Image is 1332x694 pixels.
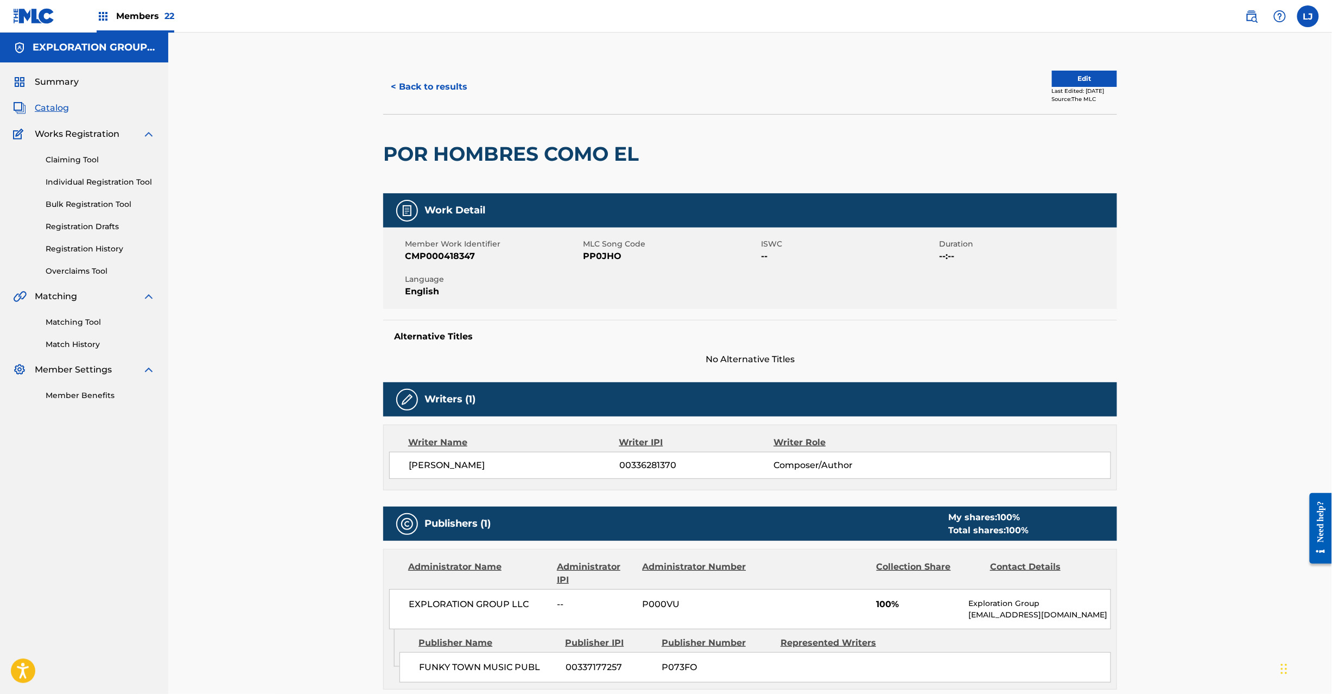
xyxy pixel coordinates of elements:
[939,250,1114,263] span: --:--
[13,128,27,141] img: Works Registration
[13,8,55,24] img: MLC Logo
[997,512,1020,522] span: 100 %
[35,102,69,115] span: Catalog
[401,204,414,217] img: Work Detail
[46,199,155,210] a: Bulk Registration Tool
[142,128,155,141] img: expand
[409,459,619,472] span: [PERSON_NAME]
[116,10,174,22] span: Members
[773,436,914,449] div: Writer Role
[401,393,414,406] img: Writers
[761,238,936,250] span: ISWC
[781,636,891,649] div: Represented Writers
[35,128,119,141] span: Works Registration
[405,274,580,285] span: Language
[619,436,774,449] div: Writer IPI
[939,238,1114,250] span: Duration
[1052,87,1117,95] div: Last Edited: [DATE]
[408,436,619,449] div: Writer Name
[642,560,747,586] div: Administrator Number
[97,10,110,23] img: Top Rightsholders
[583,250,758,263] span: PP0JHO
[142,363,155,376] img: expand
[662,636,772,649] div: Publisher Number
[46,154,155,166] a: Claiming Tool
[1269,5,1291,27] div: Help
[1245,10,1258,23] img: search
[33,41,155,54] h5: EXPLORATION GROUP LLC
[164,11,174,21] span: 22
[46,266,155,277] a: Overclaims Tool
[969,598,1111,609] p: Exploration Group
[566,661,654,674] span: 00337177257
[401,518,414,531] img: Publishers
[990,560,1095,586] div: Contact Details
[424,518,491,530] h5: Publishers (1)
[877,560,982,586] div: Collection Share
[1273,10,1286,23] img: help
[46,221,155,232] a: Registration Drafts
[1297,5,1319,27] div: User Menu
[969,609,1111,621] p: [EMAIL_ADDRESS][DOMAIN_NAME]
[948,511,1029,524] div: My shares:
[1052,71,1117,87] button: Edit
[1006,525,1029,535] span: 100 %
[557,560,634,586] div: Administrator IPI
[405,250,580,263] span: CMP000418347
[565,636,654,649] div: Publisher IPI
[35,363,112,376] span: Member Settings
[948,524,1029,537] div: Total shares:
[1052,95,1117,103] div: Source: The MLC
[46,339,155,350] a: Match History
[662,661,772,674] span: P073FO
[46,317,155,328] a: Matching Tool
[418,636,557,649] div: Publisher Name
[35,75,79,89] span: Summary
[643,598,748,611] span: P000VU
[35,290,77,303] span: Matching
[1241,5,1263,27] a: Public Search
[46,176,155,188] a: Individual Registration Tool
[13,102,26,115] img: Catalog
[394,331,1106,342] h5: Alternative Titles
[383,73,475,100] button: < Back to results
[405,285,580,298] span: English
[46,243,155,255] a: Registration History
[13,41,26,54] img: Accounts
[424,204,485,217] h5: Work Detail
[46,390,155,401] a: Member Benefits
[1281,653,1287,685] div: Drag
[419,661,557,674] span: FUNKY TOWN MUSIC PUBL
[13,363,26,376] img: Member Settings
[761,250,936,263] span: --
[383,142,644,166] h2: POR HOMBRES COMO EL
[13,290,27,303] img: Matching
[383,353,1117,366] span: No Alternative Titles
[1278,642,1332,694] iframe: Chat Widget
[773,459,914,472] span: Composer/Author
[583,238,758,250] span: MLC Song Code
[13,102,69,115] a: CatalogCatalog
[424,393,475,406] h5: Writers (1)
[405,238,580,250] span: Member Work Identifier
[619,459,773,472] span: 00336281370
[13,75,26,89] img: Summary
[877,598,961,611] span: 100%
[13,75,79,89] a: SummarySummary
[557,598,635,611] span: --
[409,598,549,611] span: EXPLORATION GROUP LLC
[1302,485,1332,572] iframe: Resource Center
[142,290,155,303] img: expand
[408,560,549,586] div: Administrator Name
